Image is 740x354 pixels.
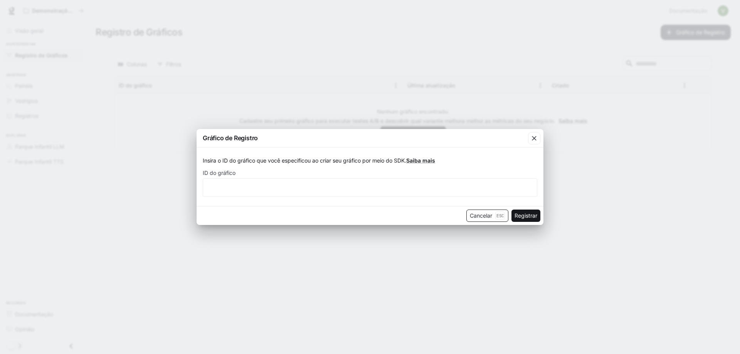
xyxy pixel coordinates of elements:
font: Cancelar [470,212,492,219]
font: Insira o ID do gráfico que você especificou ao criar seu gráfico por meio do SDK. [203,157,406,164]
a: Saiba mais [406,157,435,164]
button: Registrar [511,210,540,222]
font: ID do gráfico [203,169,235,176]
font: Esc [496,213,504,218]
font: Registrar [515,212,537,219]
font: Gráfico de Registro [203,134,258,142]
button: CancelarEsc [466,210,508,222]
